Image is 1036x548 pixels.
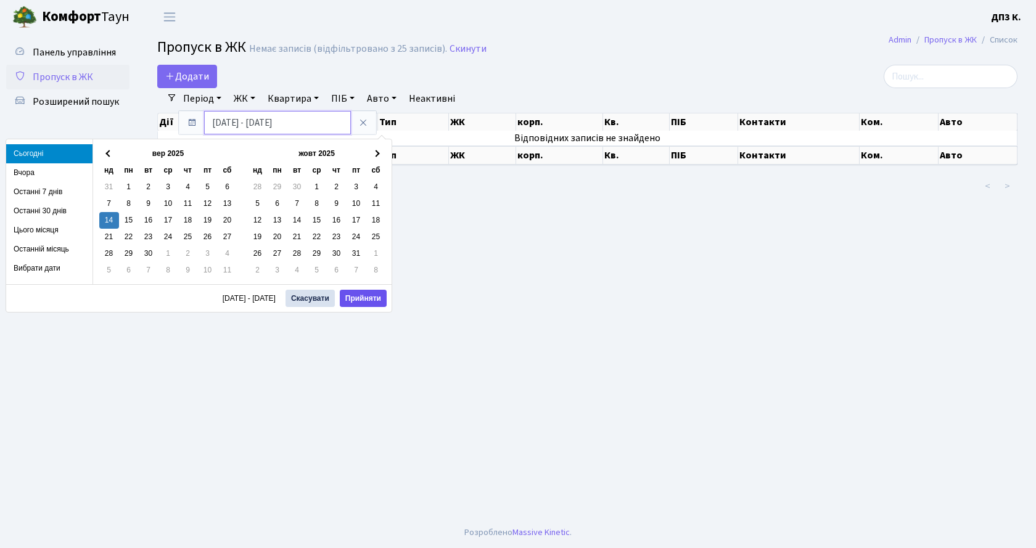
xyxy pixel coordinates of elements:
[327,195,347,212] td: 9
[603,113,670,131] th: Кв.
[218,195,237,212] td: 13
[42,7,129,28] span: Таун
[33,46,116,59] span: Панель управління
[449,113,516,131] th: ЖК
[139,262,158,279] td: 7
[327,162,347,179] th: чт
[366,195,386,212] td: 11
[158,113,230,131] th: Дії
[347,212,366,229] td: 17
[939,113,1017,131] th: Авто
[307,229,327,245] td: 22
[268,179,287,195] td: 29
[158,162,178,179] th: ср
[99,212,119,229] td: 14
[198,212,218,229] td: 19
[326,88,360,109] a: ПІБ
[218,245,237,262] td: 4
[286,290,335,307] button: Скасувати
[347,162,366,179] th: пт
[139,179,158,195] td: 2
[248,195,268,212] td: 5
[139,162,158,179] th: вт
[218,162,237,179] th: сб
[366,229,386,245] td: 25
[218,229,237,245] td: 27
[248,262,268,279] td: 2
[198,195,218,212] td: 12
[378,146,449,165] th: Тип
[99,229,119,245] td: 21
[119,195,139,212] td: 8
[229,88,260,109] a: ЖК
[307,179,327,195] td: 1
[158,262,178,279] td: 8
[347,262,366,279] td: 7
[119,179,139,195] td: 1
[307,195,327,212] td: 8
[178,245,198,262] td: 2
[738,146,860,165] th: Контакти
[119,245,139,262] td: 29
[884,65,1017,88] input: Пошук...
[287,179,307,195] td: 30
[307,262,327,279] td: 5
[327,229,347,245] td: 23
[287,262,307,279] td: 4
[33,95,119,108] span: Розширений пошук
[670,146,738,165] th: ПІБ
[158,195,178,212] td: 10
[139,229,158,245] td: 23
[268,245,287,262] td: 27
[157,65,217,88] a: Додати
[154,7,185,27] button: Переключити навігацію
[42,7,101,27] b: Комфорт
[119,162,139,179] th: пн
[263,88,324,109] a: Квартира
[248,162,268,179] th: нд
[158,179,178,195] td: 3
[512,526,570,539] a: Massive Kinetic
[6,144,92,163] li: Сьогодні
[158,131,1017,145] td: Відповідних записів не знайдено
[464,526,572,539] div: Розроблено .
[268,145,366,162] th: жовт 2025
[99,195,119,212] td: 7
[327,212,347,229] td: 16
[119,262,139,279] td: 6
[870,27,1036,53] nav: breadcrumb
[6,221,92,240] li: Цього місяця
[178,262,198,279] td: 9
[139,195,158,212] td: 9
[165,70,209,83] span: Додати
[939,146,1017,165] th: Авто
[287,195,307,212] td: 7
[366,179,386,195] td: 4
[6,163,92,182] li: Вчора
[347,195,366,212] td: 10
[6,240,92,259] li: Останній місяць
[6,40,129,65] a: Панель управління
[860,146,939,165] th: Ком.
[158,245,178,262] td: 1
[268,262,287,279] td: 3
[347,229,366,245] td: 24
[223,295,281,302] span: [DATE] - [DATE]
[347,245,366,262] td: 31
[99,162,119,179] th: нд
[178,162,198,179] th: чт
[450,43,487,55] a: Скинути
[178,229,198,245] td: 25
[268,212,287,229] td: 13
[287,212,307,229] td: 14
[248,179,268,195] td: 28
[366,162,386,179] th: сб
[991,10,1021,25] a: ДП3 К.
[198,162,218,179] th: пт
[158,212,178,229] td: 17
[362,88,401,109] a: Авто
[404,88,460,109] a: Неактивні
[738,113,860,131] th: Контакти
[287,229,307,245] td: 21
[218,212,237,229] td: 20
